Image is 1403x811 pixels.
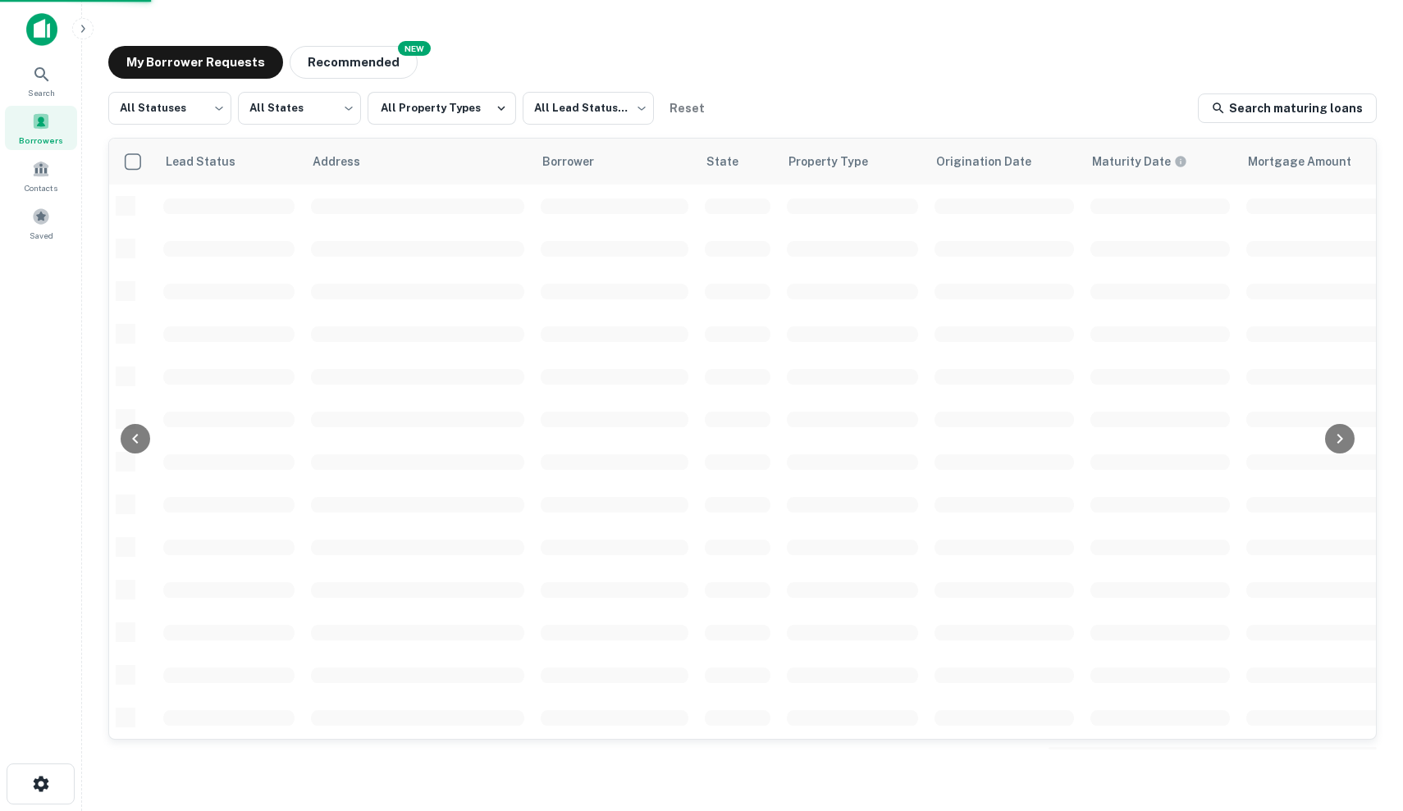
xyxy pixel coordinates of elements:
[1092,153,1171,171] h6: Maturity Date
[5,58,77,103] a: Search
[19,134,63,147] span: Borrowers
[313,152,382,171] span: Address
[5,153,77,198] a: Contacts
[1092,153,1187,171] div: Maturity dates displayed may be estimated. Please contact the lender for the most accurate maturi...
[532,139,697,185] th: Borrower
[1198,93,1377,123] a: Search maturing loans
[1238,139,1402,185] th: Mortgage Amount
[108,87,231,130] div: All Statuses
[5,201,77,245] a: Saved
[290,46,418,79] button: Recommended
[1248,152,1373,171] span: Mortgage Amount
[398,41,431,56] div: NEW
[368,92,516,125] button: All Property Types
[1092,153,1209,171] span: Maturity dates displayed may be estimated. Please contact the lender for the most accurate maturi...
[28,86,55,99] span: Search
[660,92,713,125] button: Reset
[30,229,53,242] span: Saved
[165,152,257,171] span: Lead Status
[25,181,57,194] span: Contacts
[1321,680,1403,759] iframe: Chat Widget
[238,87,361,130] div: All States
[542,152,615,171] span: Borrower
[155,139,303,185] th: Lead Status
[1082,139,1238,185] th: Maturity dates displayed may be estimated. Please contact the lender for the most accurate maturi...
[108,46,283,79] button: My Borrower Requests
[26,13,57,46] img: capitalize-icon.png
[926,139,1082,185] th: Origination Date
[779,139,926,185] th: Property Type
[936,152,1053,171] span: Origination Date
[5,106,77,150] a: Borrowers
[788,152,889,171] span: Property Type
[697,139,779,185] th: State
[706,152,760,171] span: State
[303,139,532,185] th: Address
[523,87,654,130] div: All Lead Statuses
